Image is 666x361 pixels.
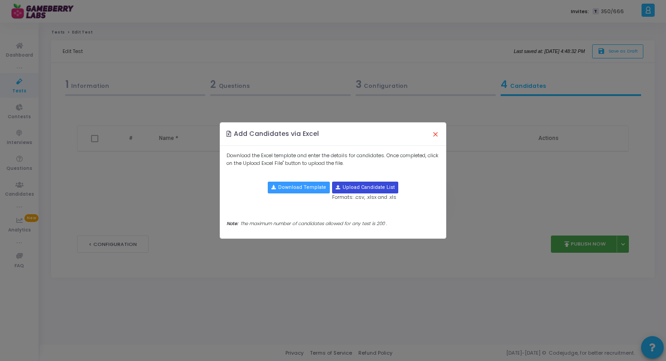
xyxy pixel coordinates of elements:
div: Formats: .csv, .xlsx and .xls [332,182,398,201]
span: The maximum number of candidates allowed for any test is 200 . [240,220,387,227]
button: Upload Candidate List [332,182,398,193]
button: Download Template [268,182,330,193]
h4: Add Candidates via Excel [227,129,319,139]
p: Download the Excel template and enter the details for candidates. Once completed, click on the Up... [227,152,440,167]
span: Note: [227,220,238,227]
button: Close [426,124,445,144]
